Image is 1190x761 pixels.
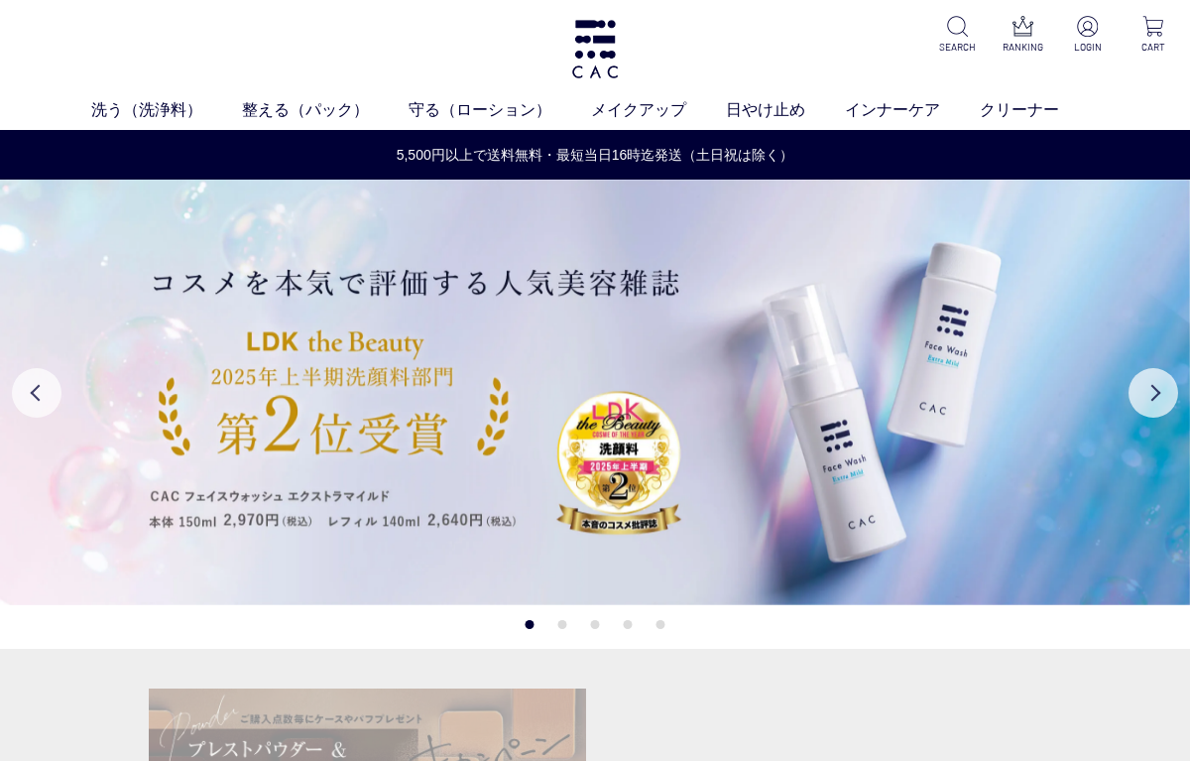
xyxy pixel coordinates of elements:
[936,40,978,55] p: SEARCH
[624,620,633,629] button: 4 of 5
[1132,16,1174,55] a: CART
[1002,40,1043,55] p: RANKING
[936,16,978,55] a: SEARCH
[12,368,61,418] button: Previous
[1129,368,1178,418] button: Next
[1,145,1189,166] a: 5,500円以上で送料無料・最短当日16時迄発送（土日祝は除く）
[1132,40,1174,55] p: CART
[1067,16,1109,55] a: LOGIN
[726,98,845,122] a: 日やけ止め
[91,98,242,122] a: 洗う（洗浄料）
[558,620,567,629] button: 2 of 5
[1002,16,1043,55] a: RANKING
[1067,40,1109,55] p: LOGIN
[242,98,409,122] a: 整える（パック）
[845,98,980,122] a: インナーケア
[591,620,600,629] button: 3 of 5
[569,20,621,78] img: logo
[591,98,726,122] a: メイクアップ
[526,620,535,629] button: 1 of 5
[980,98,1099,122] a: クリーナー
[656,620,665,629] button: 5 of 5
[409,98,591,122] a: 守る（ローション）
